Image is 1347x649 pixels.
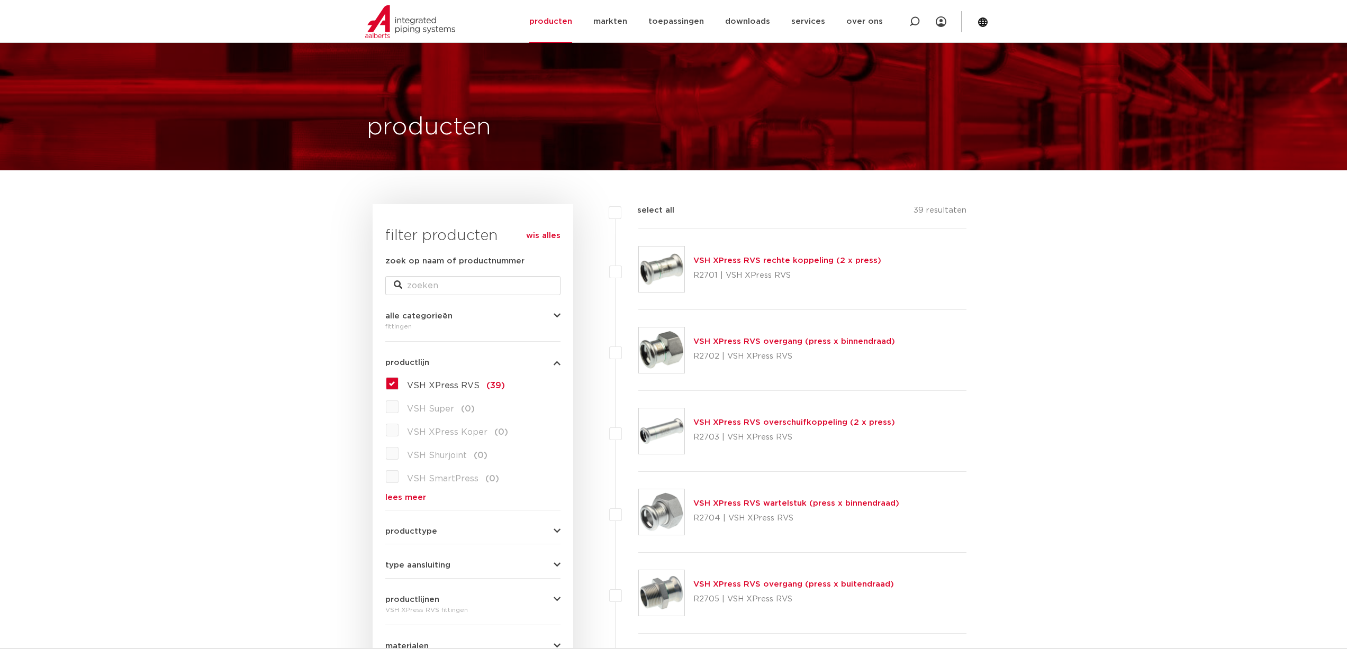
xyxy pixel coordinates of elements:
[385,604,561,616] div: VSH XPress RVS fittingen
[407,405,454,413] span: VSH Super
[639,327,684,373] img: Thumbnail for VSH XPress RVS overgang (press x binnendraad)
[693,510,899,527] p: R2704 | VSH XPress RVS
[385,276,561,295] input: zoeken
[693,257,881,264] a: VSH XPress RVS rechte koppeling (2 x press)
[693,591,894,608] p: R2705 | VSH XPress RVS
[407,428,487,436] span: VSH XPress Koper
[385,359,429,367] span: productlijn
[407,451,467,460] span: VSH Shurjoint
[914,204,966,221] p: 39 resultaten
[385,312,453,320] span: alle categorieën
[385,527,437,535] span: producttype
[385,527,561,535] button: producttype
[526,230,561,242] a: wis alles
[693,418,895,426] a: VSH XPress RVS overschuifkoppeling (2 x press)
[693,499,899,507] a: VSH XPress RVS wartelstuk (press x binnendraad)
[486,381,505,390] span: (39)
[474,451,487,460] span: (0)
[494,428,508,436] span: (0)
[385,359,561,367] button: productlijn
[385,561,561,569] button: type aansluiting
[407,381,480,390] span: VSH XPress RVS
[693,429,895,446] p: R2703 | VSH XPress RVS
[407,474,478,483] span: VSH SmartPress
[385,596,561,604] button: productlijnen
[385,561,450,569] span: type aansluiting
[693,337,895,345] a: VSH XPress RVS overgang (press x binnendraad)
[385,596,439,604] span: productlijnen
[385,255,525,268] label: zoek op naam of productnummer
[621,204,674,217] label: select all
[367,111,491,144] h1: producten
[639,489,684,535] img: Thumbnail for VSH XPress RVS wartelstuk (press x binnendraad)
[385,493,561,501] a: lees meer
[639,570,684,616] img: Thumbnail for VSH XPress RVS overgang (press x buitendraad)
[485,474,499,483] span: (0)
[385,225,561,246] h3: filter producten
[693,267,881,284] p: R2701 | VSH XPress RVS
[639,408,684,454] img: Thumbnail for VSH XPress RVS overschuifkoppeling (2 x press)
[385,320,561,333] div: fittingen
[693,348,895,365] p: R2702 | VSH XPress RVS
[693,580,894,588] a: VSH XPress RVS overgang (press x buitendraad)
[639,246,684,292] img: Thumbnail for VSH XPress RVS rechte koppeling (2 x press)
[461,405,475,413] span: (0)
[385,312,561,320] button: alle categorieën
